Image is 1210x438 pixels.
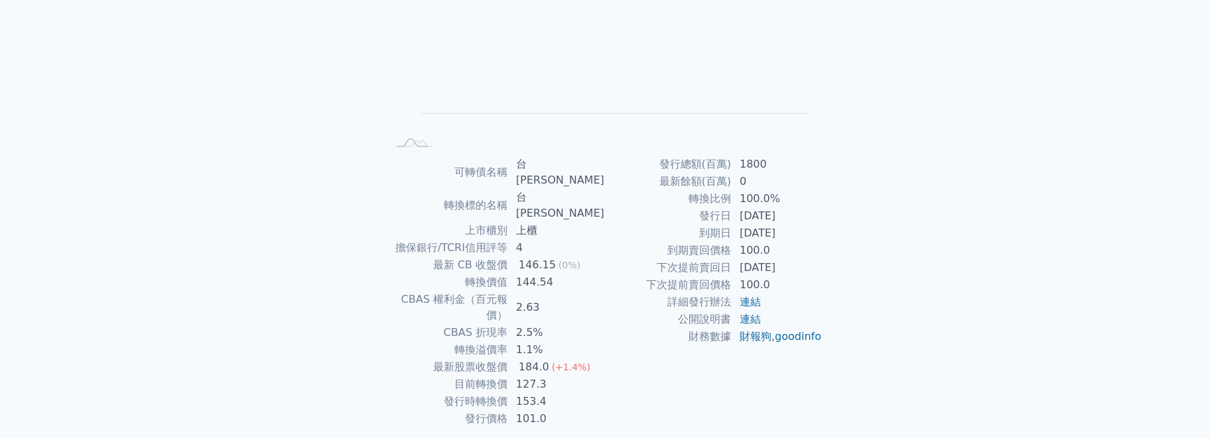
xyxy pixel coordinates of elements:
[508,222,605,239] td: 上櫃
[387,410,508,427] td: 發行價格
[740,296,761,308] a: 連結
[605,242,732,259] td: 到期賣回價格
[516,257,559,273] div: 146.15
[387,393,508,410] td: 發行時轉換價
[605,276,732,294] td: 下次提前賣回價格
[605,190,732,207] td: 轉換比例
[732,328,823,345] td: ,
[732,173,823,190] td: 0
[387,189,508,222] td: 轉換標的名稱
[605,328,732,345] td: 財務數據
[1144,374,1210,438] iframe: Chat Widget
[552,362,590,372] span: (+1.4%)
[508,393,605,410] td: 153.4
[508,410,605,427] td: 101.0
[508,291,605,324] td: 2.63
[508,324,605,341] td: 2.5%
[605,156,732,173] td: 發行總額(百萬)
[508,341,605,358] td: 1.1%
[732,242,823,259] td: 100.0
[732,190,823,207] td: 100.0%
[605,294,732,311] td: 詳細發行辦法
[387,341,508,358] td: 轉換溢價率
[740,330,772,343] a: 財報狗
[605,173,732,190] td: 最新餘額(百萬)
[740,313,761,325] a: 連結
[508,189,605,222] td: 台[PERSON_NAME]
[732,225,823,242] td: [DATE]
[508,239,605,256] td: 4
[387,156,508,189] td: 可轉債名稱
[387,222,508,239] td: 上市櫃別
[732,276,823,294] td: 100.0
[732,259,823,276] td: [DATE]
[605,225,732,242] td: 到期日
[387,291,508,324] td: CBAS 權利金（百元報價）
[559,260,580,270] span: (0%)
[508,156,605,189] td: 台[PERSON_NAME]
[775,330,821,343] a: goodinfo
[387,239,508,256] td: 擔保銀行/TCRI信用評等
[387,376,508,393] td: 目前轉換價
[387,358,508,376] td: 最新股票收盤價
[508,274,605,291] td: 144.54
[605,311,732,328] td: 公開說明書
[387,256,508,274] td: 最新 CB 收盤價
[508,376,605,393] td: 127.3
[1144,374,1210,438] div: 聊天小工具
[387,274,508,291] td: 轉換價值
[732,156,823,173] td: 1800
[732,207,823,225] td: [DATE]
[605,207,732,225] td: 發行日
[516,359,552,375] div: 184.0
[387,324,508,341] td: CBAS 折現率
[605,259,732,276] td: 下次提前賣回日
